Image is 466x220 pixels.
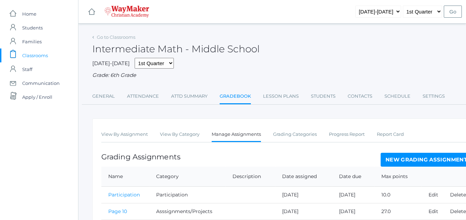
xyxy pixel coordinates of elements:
[171,89,207,103] a: Attd Summary
[22,21,43,35] span: Students
[332,187,374,203] td: [DATE]
[92,60,130,67] span: [DATE]-[DATE]
[423,89,445,103] a: Settings
[374,167,422,187] th: Max points
[450,192,466,198] a: Delete
[22,90,52,104] span: Apply / Enroll
[22,49,48,62] span: Classrooms
[97,34,135,40] a: Go to Classrooms
[101,167,149,187] th: Name
[275,167,332,187] th: Date assigned
[212,127,261,142] a: Manage Assignments
[348,89,372,103] a: Contacts
[329,127,365,141] a: Progress Report
[220,89,251,104] a: Gradebook
[332,167,374,187] th: Date due
[226,167,275,187] th: Description
[22,35,42,49] span: Families
[275,187,332,203] td: [DATE]
[160,127,200,141] a: View By Category
[108,208,127,214] a: Page 10
[450,208,466,214] a: Delete
[92,44,260,54] h2: Intermediate Math - Middle School
[374,187,422,203] td: 10.0
[332,203,374,220] td: [DATE]
[92,89,115,103] a: General
[101,153,180,161] h1: Grading Assignments
[149,187,225,203] td: Participation
[429,192,438,198] a: Edit
[377,127,404,141] a: Report Card
[149,167,225,187] th: Category
[127,89,159,103] a: Attendance
[263,89,299,103] a: Lesson Plans
[374,203,422,220] td: 27.0
[22,7,36,21] span: Home
[444,6,462,18] input: Go
[22,76,60,90] span: Communication
[104,6,149,18] img: 4_waymaker-logo-stack-white.png
[429,208,438,214] a: Edit
[149,203,225,220] td: Asssignments/Projects
[275,203,332,220] td: [DATE]
[384,89,410,103] a: Schedule
[22,62,32,76] span: Staff
[311,89,336,103] a: Students
[108,192,140,198] a: Participation
[101,127,148,141] a: View By Assignment
[273,127,317,141] a: Grading Categories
